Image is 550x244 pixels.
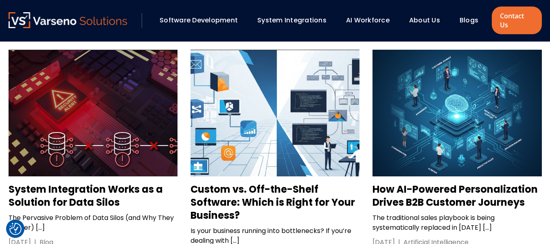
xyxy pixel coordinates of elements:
h3: Custom vs. Off-the-Shelf Software: Which is Right for Your Business? [191,183,359,222]
a: Blogs [460,15,478,25]
div: Software Development [156,13,249,27]
img: How AI-Powered Personalization Drives B2B Customer Journeys [373,50,541,177]
button: Cookie Settings [9,223,22,235]
a: Varseno Solutions – Product Engineering & IT Services [9,12,127,29]
a: About Us [409,15,440,25]
a: Software Development [160,15,238,25]
a: System Integrations [257,15,326,25]
div: System Integrations [253,13,338,27]
a: Contact Us [492,7,541,34]
img: Varseno Solutions – Product Engineering & IT Services [9,12,127,28]
p: The traditional sales playbook is being systematically replaced in [DATE] […] [373,213,541,233]
a: AI Workforce [346,15,390,25]
p: The Pervasive Problem of Data Silos (and Why They Matter) […] [9,213,177,233]
div: About Us [405,13,451,27]
img: Custom vs. Off-the-Shelf Software: Which is Right for Your Business? [191,50,359,176]
div: Blogs [456,13,490,27]
img: System Integration Works as a Solution for Data Silos [9,50,177,176]
div: AI Workforce [342,13,401,27]
img: Revisit consent button [9,223,22,235]
h3: System Integration Works as a Solution for Data Silos [9,183,177,209]
h3: How AI-Powered Personalization Drives B2B Customer Journeys [373,183,541,209]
